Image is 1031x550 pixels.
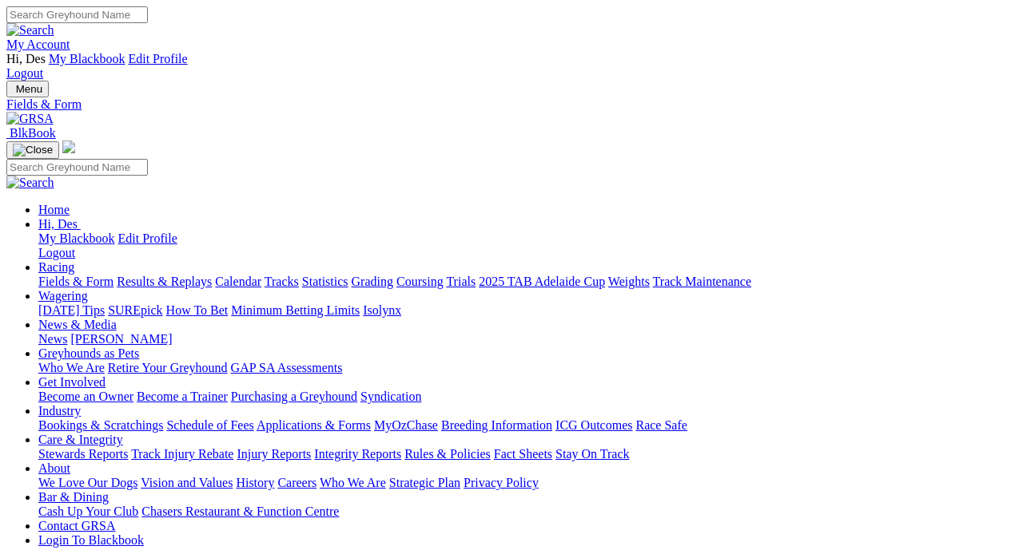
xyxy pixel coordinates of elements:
[352,275,393,288] a: Grading
[389,476,460,489] a: Strategic Plan
[38,275,113,288] a: Fields & Form
[166,418,253,432] a: Schedule of Fees
[320,476,386,489] a: Who We Are
[38,203,70,216] a: Home
[166,303,229,317] a: How To Bet
[6,6,148,23] input: Search
[118,231,177,245] a: Edit Profile
[38,504,1025,519] div: Bar & Dining
[38,447,128,461] a: Stewards Reports
[231,361,343,374] a: GAP SA Assessments
[479,275,605,288] a: 2025 TAB Adelaide Cup
[6,52,1025,81] div: My Account
[396,275,444,288] a: Coursing
[608,275,650,288] a: Weights
[38,533,144,547] a: Login To Blackbook
[38,332,1025,346] div: News & Media
[38,404,81,417] a: Industry
[236,476,274,489] a: History
[277,476,316,489] a: Careers
[6,97,1025,112] a: Fields & Form
[257,418,371,432] a: Applications & Forms
[38,390,133,403] a: Become an Owner
[6,52,46,65] span: Hi, Des
[141,476,233,489] a: Vision and Values
[38,303,1025,318] div: Wagering
[404,447,491,461] a: Rules & Policies
[265,275,299,288] a: Tracks
[38,217,78,231] span: Hi, Des
[128,52,187,65] a: Edit Profile
[6,66,43,80] a: Logout
[302,275,348,288] a: Statistics
[6,23,54,38] img: Search
[38,418,1025,433] div: Industry
[38,346,139,360] a: Greyhounds as Pets
[38,519,115,532] a: Contact GRSA
[38,490,109,504] a: Bar & Dining
[117,275,212,288] a: Results & Replays
[215,275,261,288] a: Calendar
[38,476,1025,490] div: About
[38,231,1025,260] div: Hi, Des
[38,390,1025,404] div: Get Involved
[16,83,42,95] span: Menu
[137,390,228,403] a: Become a Trainer
[555,447,629,461] a: Stay On Track
[38,418,163,432] a: Bookings & Scratchings
[38,332,67,346] a: News
[38,289,88,303] a: Wagering
[141,504,339,518] a: Chasers Restaurant & Function Centre
[38,303,105,317] a: [DATE] Tips
[10,126,56,140] span: BlkBook
[6,159,148,176] input: Search
[70,332,172,346] a: [PERSON_NAME]
[108,303,162,317] a: SUREpick
[38,447,1025,461] div: Care & Integrity
[653,275,751,288] a: Track Maintenance
[314,447,401,461] a: Integrity Reports
[555,418,632,432] a: ICG Outcomes
[131,447,233,461] a: Track Injury Rebate
[6,126,56,140] a: BlkBook
[38,461,70,475] a: About
[38,375,105,389] a: Get Involved
[237,447,311,461] a: Injury Reports
[38,361,105,374] a: Who We Are
[38,231,115,245] a: My Blackbook
[6,112,54,126] img: GRSA
[38,433,123,446] a: Care & Integrity
[6,81,49,97] button: Toggle navigation
[635,418,687,432] a: Race Safe
[62,140,75,153] img: logo-grsa-white.png
[38,476,137,489] a: We Love Our Dogs
[6,141,59,159] button: Toggle navigation
[360,390,421,403] a: Syndication
[446,275,476,288] a: Trials
[363,303,401,317] a: Isolynx
[231,390,357,403] a: Purchasing a Greyhound
[6,38,70,51] a: My Account
[38,246,75,259] a: Logout
[38,217,81,231] a: Hi, Des
[441,418,552,432] a: Breeding Information
[108,361,228,374] a: Retire Your Greyhound
[374,418,438,432] a: MyOzChase
[13,144,53,156] img: Close
[49,52,125,65] a: My Blackbook
[38,275,1025,289] div: Racing
[231,303,360,317] a: Minimum Betting Limits
[38,504,138,518] a: Cash Up Your Club
[494,447,552,461] a: Fact Sheets
[6,176,54,190] img: Search
[38,318,117,331] a: News & Media
[464,476,539,489] a: Privacy Policy
[38,361,1025,375] div: Greyhounds as Pets
[38,260,74,274] a: Racing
